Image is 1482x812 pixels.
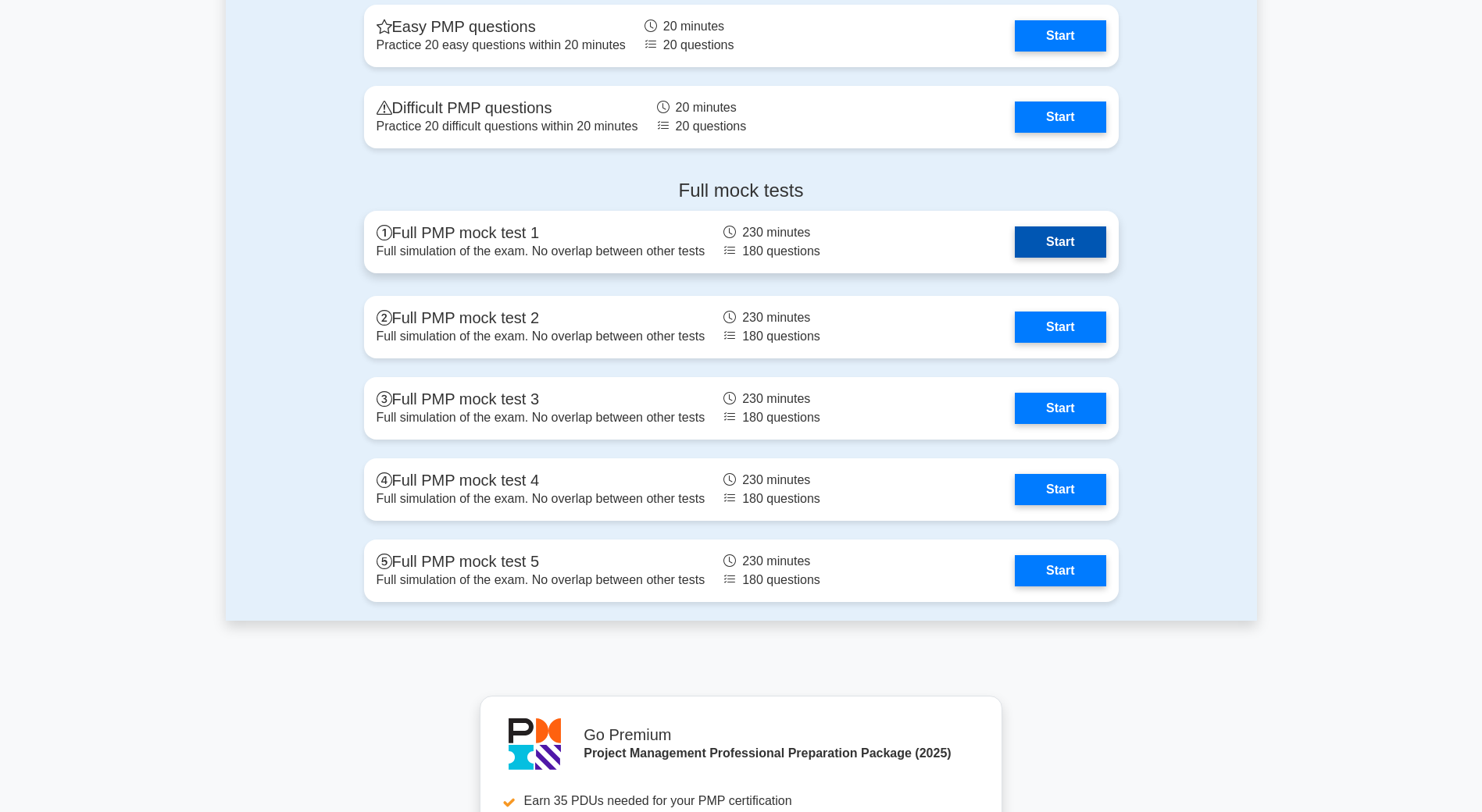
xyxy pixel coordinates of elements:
[1015,312,1105,343] a: Start
[1015,474,1105,505] a: Start
[1015,226,1105,258] a: Start
[1015,20,1105,52] a: Start
[1015,393,1105,424] a: Start
[1015,555,1105,586] a: Start
[1015,101,1105,133] a: Start
[364,180,1119,202] h4: Full mock tests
